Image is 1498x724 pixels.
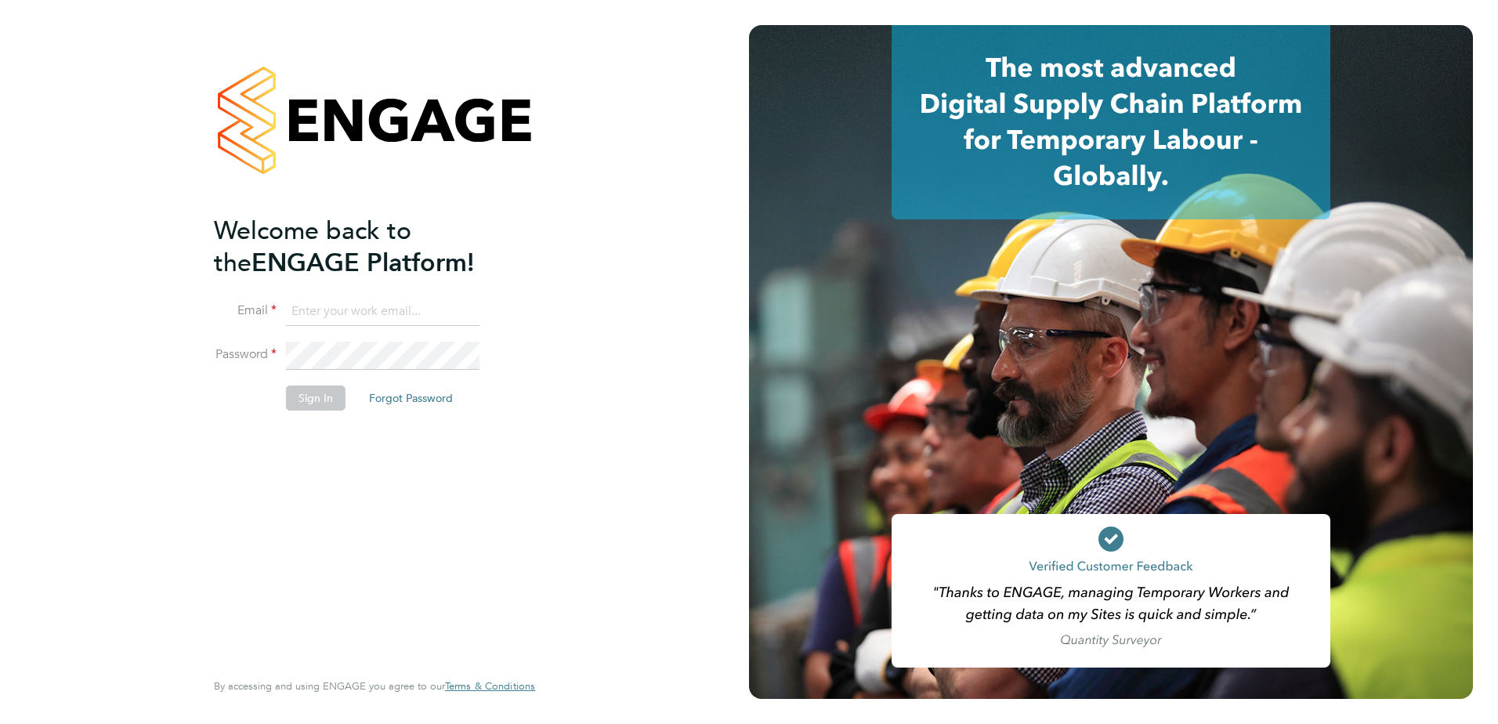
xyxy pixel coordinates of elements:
span: Terms & Conditions [445,679,535,693]
a: Terms & Conditions [445,680,535,693]
label: Email [214,302,277,319]
button: Sign In [286,386,346,411]
label: Password [214,346,277,363]
button: Forgot Password [356,386,465,411]
input: Enter your work email... [286,298,479,326]
h2: ENGAGE Platform! [214,215,519,279]
span: Welcome back to the [214,215,411,278]
span: By accessing and using ENGAGE you agree to our [214,679,535,693]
